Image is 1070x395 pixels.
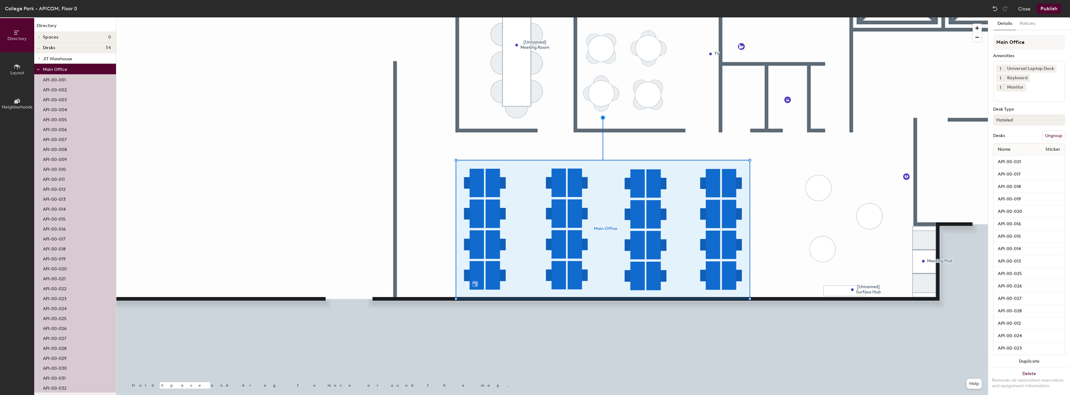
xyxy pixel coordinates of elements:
p: API-00-020 [43,264,67,272]
p: API-00-019 [43,255,66,262]
p: API-00-009 [43,155,67,162]
p: API-00-016 [43,225,66,232]
input: Unnamed desk [995,245,1063,253]
span: Layout [10,70,24,76]
span: 0 [108,35,111,40]
span: Neighborhoods [2,104,32,110]
input: Unnamed desk [995,282,1063,291]
p: API-00-011 [43,175,65,182]
p: API-00-002 [43,85,67,93]
p: API-00-024 [43,304,67,311]
span: 1 [1000,66,1001,72]
input: Unnamed desk [995,319,1063,328]
button: Policies [1016,17,1039,30]
p: API-00-023 [43,294,67,301]
span: Spaces [43,35,58,40]
div: Desks [993,133,1005,138]
p: API-00-018 [43,245,66,252]
p: API-00-007 [43,135,67,142]
p: API-00-013 [43,195,66,202]
div: Desk Type [993,107,1065,112]
span: Sticker [1042,144,1063,155]
input: Unnamed desk [995,220,1063,228]
input: Unnamed desk [995,332,1063,340]
p: API-00-003 [43,95,67,103]
span: 1 [1000,75,1001,81]
p: API-00-001 [43,76,66,83]
p: API-00-032 [43,384,67,391]
input: Unnamed desk [995,207,1063,216]
span: Main Office [43,67,67,72]
p: API-00-022 [43,284,67,292]
p: API-00-025 [43,314,67,321]
p: API-00-029 [43,354,67,361]
span: Desks [43,45,55,50]
span: 1 [1000,84,1001,91]
input: Unnamed desk [995,307,1063,315]
button: 1 [996,65,1004,73]
p: API-00-008 [43,145,67,152]
span: Name [995,144,1014,155]
button: 1 [996,83,1004,91]
button: Hoteled [993,114,1065,126]
div: Universal Laptop Dock [1004,65,1057,73]
div: Monitor [1004,83,1026,91]
span: JIT Warehouse [43,56,72,62]
button: Help [967,379,982,389]
p: API-00-006 [43,125,67,132]
button: Publish [1037,4,1061,14]
span: Directory [7,36,27,41]
p: API-00-014 [43,205,66,212]
h1: Directory [34,22,116,32]
p: API-00-005 [43,115,67,122]
input: Unnamed desk [995,158,1063,166]
span: 34 [105,45,111,50]
p: API-00-004 [43,105,67,113]
input: Unnamed desk [995,195,1063,204]
button: 1 [996,74,1004,82]
img: Undo [992,6,998,12]
button: Close [1018,4,1030,14]
input: Unnamed desk [995,294,1063,303]
p: API-00-031 [43,374,66,381]
input: Unnamed desk [995,269,1063,278]
p: API-00-027 [43,334,66,341]
p: API-00-015 [43,215,66,222]
button: Ungroup [1042,131,1065,141]
input: Unnamed desk [995,170,1063,179]
button: DeleteRemoves all associated reservation and assignment information [988,368,1070,395]
input: Unnamed desk [995,344,1063,353]
div: Amenities [993,53,1065,58]
img: Redo [1002,6,1008,12]
p: API-00-026 [43,324,67,331]
button: Details [994,17,1016,30]
div: Removes all associated reservation and assignment information [992,378,1066,389]
p: API-00-021 [43,274,66,282]
div: College Park - APICOM, Floor 0 [5,5,77,12]
input: Unnamed desk [995,232,1063,241]
p: API-00-010 [43,165,66,172]
p: API-00-028 [43,344,67,351]
button: Duplicate [988,355,1070,368]
input: Unnamed desk [995,182,1063,191]
p: API-00-030 [43,364,67,371]
p: API-00-012 [43,185,66,192]
input: Unnamed desk [995,257,1063,266]
p: API-00-017 [43,235,65,242]
div: Keyboard [1004,74,1030,82]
